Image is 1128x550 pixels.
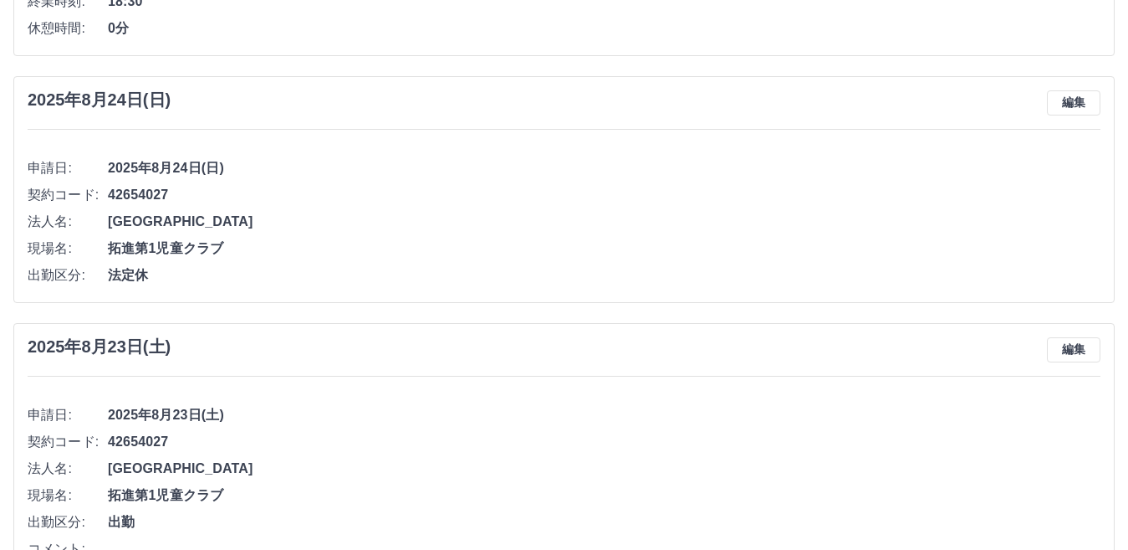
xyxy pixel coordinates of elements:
span: 0分 [108,18,1100,39]
span: 申請日: [28,158,108,178]
span: 契約コード: [28,185,108,205]
span: 拓進第1児童クラブ [108,239,1100,259]
span: 出勤区分: [28,265,108,285]
span: 休憩時間: [28,18,108,39]
span: 2025年8月23日(土) [108,405,1100,425]
span: 法人名: [28,459,108,479]
span: 申請日: [28,405,108,425]
h3: 2025年8月23日(土) [28,337,171,357]
span: [GEOGRAPHIC_DATA] [108,212,1100,232]
span: 拓進第1児童クラブ [108,486,1100,506]
span: 現場名: [28,239,108,259]
span: 現場名: [28,486,108,506]
button: 編集 [1047,337,1100,362]
span: 出勤区分: [28,512,108,532]
span: 2025年8月24日(日) [108,158,1100,178]
span: 法定休 [108,265,1100,285]
h3: 2025年8月24日(日) [28,90,171,110]
span: 法人名: [28,212,108,232]
span: 42654027 [108,185,1100,205]
span: [GEOGRAPHIC_DATA] [108,459,1100,479]
span: 契約コード: [28,432,108,452]
span: 42654027 [108,432,1100,452]
button: 編集 [1047,90,1100,116]
span: 出勤 [108,512,1100,532]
